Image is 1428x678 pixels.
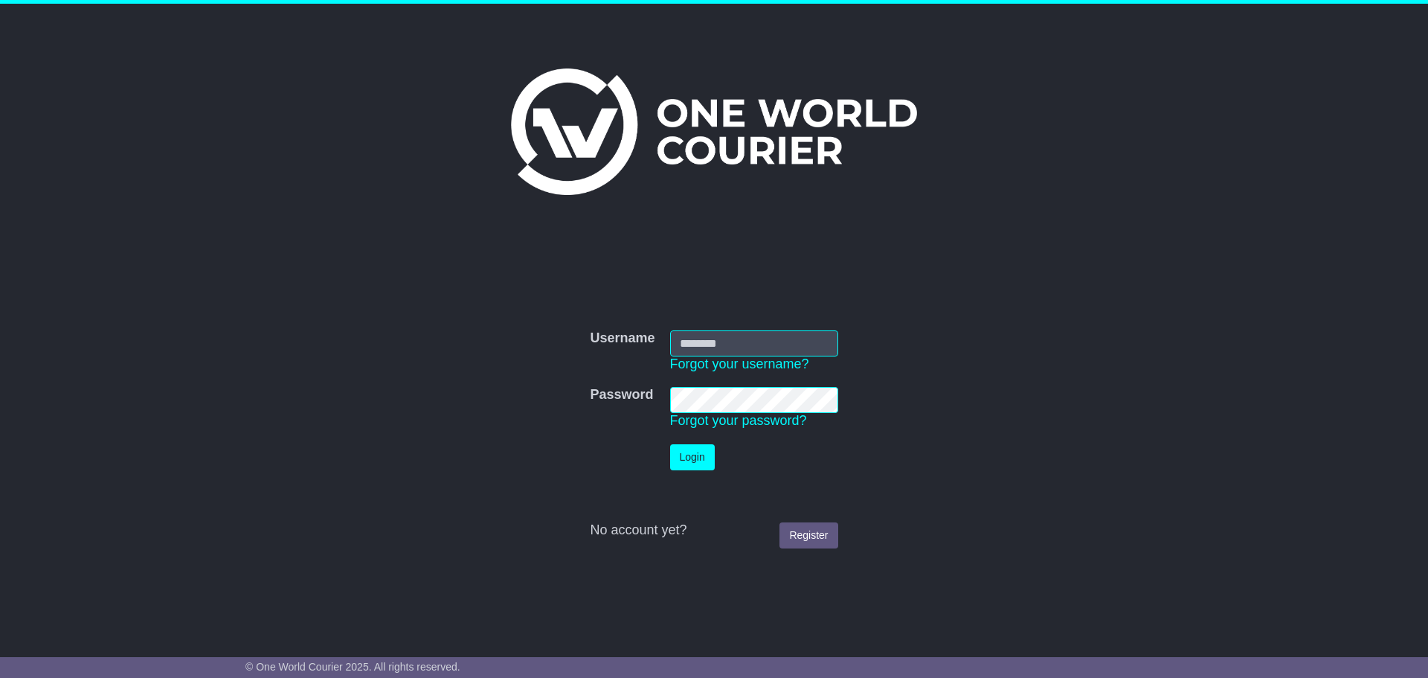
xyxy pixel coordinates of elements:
label: Username [590,330,654,347]
label: Password [590,387,653,403]
a: Forgot your password? [670,413,807,428]
div: No account yet? [590,522,837,539]
a: Forgot your username? [670,356,809,371]
a: Register [779,522,837,549]
img: One World [511,68,917,195]
span: © One World Courier 2025. All rights reserved. [245,661,460,673]
button: Login [670,444,715,470]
